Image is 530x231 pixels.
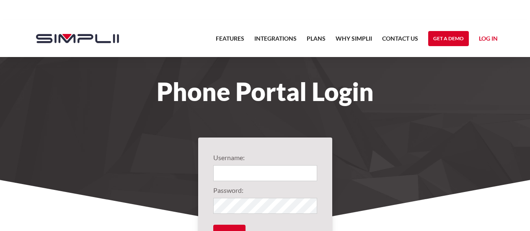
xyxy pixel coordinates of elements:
a: Integrations [254,34,297,49]
a: home [28,20,119,57]
a: Contact US [382,34,418,49]
a: Why Simplii [336,34,372,49]
label: Password: [213,185,317,195]
a: Log in [479,34,498,46]
h1: Phone Portal Login [28,82,503,101]
label: Username: [213,153,317,163]
a: Features [216,34,244,49]
a: Get a Demo [428,31,469,46]
img: Simplii [36,34,119,43]
a: Plans [307,34,326,49]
